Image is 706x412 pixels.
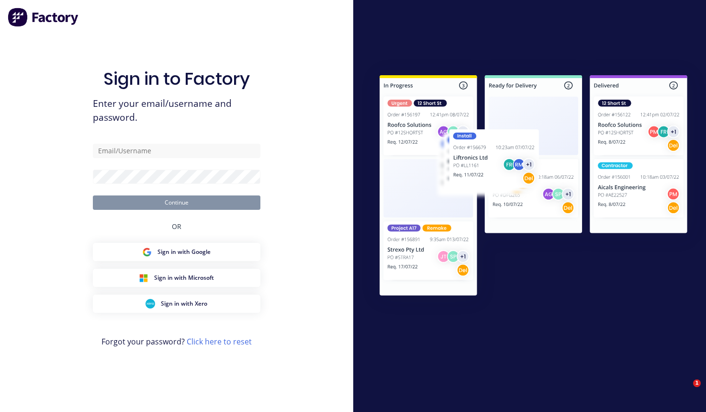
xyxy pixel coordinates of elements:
button: Google Sign inSign in with Google [93,243,260,261]
input: Email/Username [93,144,260,158]
iframe: Intercom live chat [673,379,696,402]
img: Xero Sign in [146,299,155,309]
span: Forgot your password? [101,336,252,347]
img: Google Sign in [142,247,152,257]
span: Sign in with Google [157,248,211,256]
h1: Sign in to Factory [103,69,250,89]
div: OR [172,210,181,243]
img: Factory [8,8,79,27]
span: Sign in with Xero [161,299,207,308]
a: Click here to reset [187,336,252,347]
img: Microsoft Sign in [139,273,148,283]
span: Enter your email/username and password. [93,97,260,125]
span: Sign in with Microsoft [154,274,214,282]
button: Continue [93,195,260,210]
button: Microsoft Sign inSign in with Microsoft [93,269,260,287]
button: Xero Sign inSign in with Xero [93,295,260,313]
span: 1 [693,379,701,387]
